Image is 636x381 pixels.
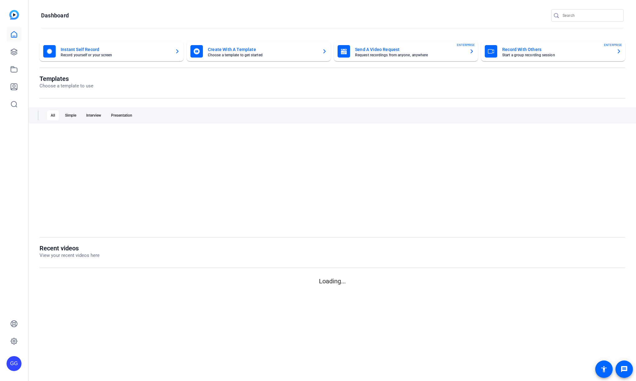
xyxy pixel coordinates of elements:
mat-card-title: Record With Others [502,46,611,53]
mat-icon: accessibility [600,365,608,373]
button: Send A Video RequestRequest recordings from anyone, anywhereENTERPRISE [334,41,478,61]
h1: Dashboard [41,12,69,19]
p: View your recent videos here [40,252,100,259]
mat-card-subtitle: Request recordings from anyone, anywhere [355,53,464,57]
div: Simple [61,110,80,120]
mat-card-title: Create With A Template [208,46,317,53]
span: ENTERPRISE [604,43,622,47]
mat-card-subtitle: Record yourself or your screen [61,53,170,57]
h1: Recent videos [40,244,100,252]
mat-card-title: Send A Video Request [355,46,464,53]
img: blue-gradient.svg [9,10,19,20]
mat-icon: message [620,365,628,373]
span: ENTERPRISE [457,43,475,47]
mat-card-title: Instant Self Record [61,46,170,53]
div: All [47,110,59,120]
mat-card-subtitle: Choose a template to get started [208,53,317,57]
div: Interview [82,110,105,120]
p: Choose a template to use [40,82,93,90]
button: Create With A TemplateChoose a template to get started [187,41,331,61]
button: Instant Self RecordRecord yourself or your screen [40,41,184,61]
div: GG [7,356,21,371]
mat-card-subtitle: Start a group recording session [502,53,611,57]
h1: Templates [40,75,93,82]
p: Loading... [40,276,625,286]
div: Presentation [107,110,136,120]
input: Search [563,12,619,19]
button: Record With OthersStart a group recording sessionENTERPRISE [481,41,625,61]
